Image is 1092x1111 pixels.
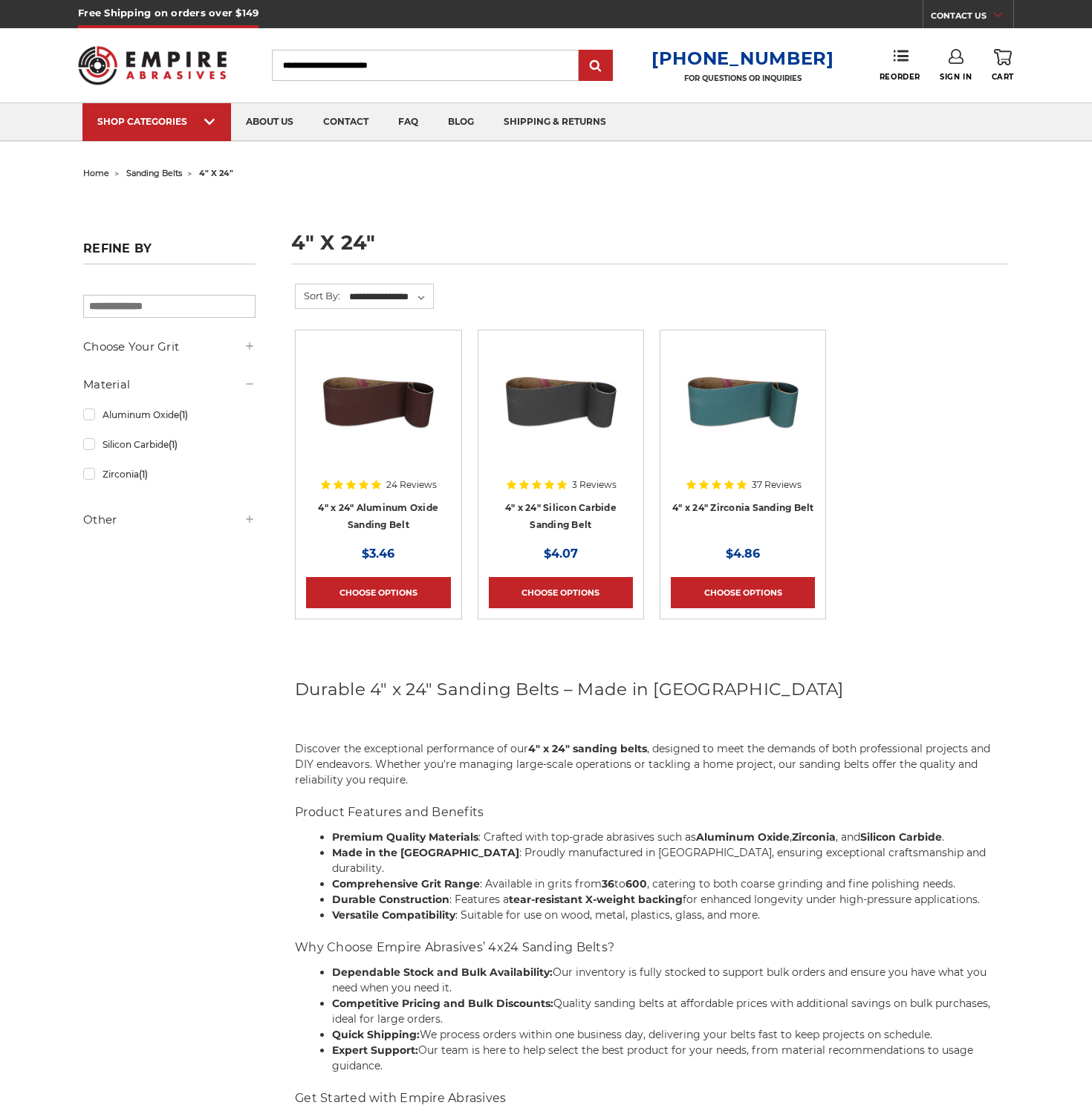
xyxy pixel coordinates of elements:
[992,72,1014,82] span: Cart
[169,439,178,450] span: (1)
[489,103,621,141] a: shipping & returns
[332,908,455,922] strong: Versatile Compatibility
[295,742,528,755] span: Discover the exceptional performance of our
[199,168,233,178] span: 4" x 24"
[139,469,148,480] span: (1)
[836,830,860,844] span: , and
[83,338,256,356] h5: Choose Your Grit
[696,830,790,844] strong: Aluminum Oxide
[625,877,647,890] strong: 600
[726,547,760,561] span: $4.86
[332,846,519,859] strong: Made in the [GEOGRAPHIC_DATA]
[683,893,980,906] span: for enhanced longevity under high-pressure applications.
[792,830,836,844] strong: Zirconia
[501,341,620,460] img: 4" x 24" Silicon Carbide File Belt
[295,940,614,954] span: Why Choose Empire Abrasives’ 4x24 Sanding Belts?
[880,49,920,81] a: Reorder
[83,431,256,457] a: Silicon Carbide
[489,577,633,608] a: Choose Options
[306,577,450,608] a: Choose Options
[97,116,216,127] div: SHOP CATEGORIES
[992,49,1014,82] a: Cart
[480,877,602,890] span: : Available in grits from
[651,48,834,69] a: [PHONE_NUMBER]
[572,480,617,489] span: 3 Reviews
[291,232,1009,264] h1: 4" x 24"
[362,547,394,561] span: $3.46
[179,409,188,420] span: (1)
[683,341,802,460] img: 4" x 24" Zirconia Sanding Belt
[602,877,614,890] strong: 36
[332,877,480,890] strong: Comprehensive Grit Range
[449,893,509,906] span: : Features a
[880,72,920,82] span: Reorder
[433,103,489,141] a: blog
[295,742,990,786] span: , designed to meet the demands of both professional projects and DIY endeavors. Whether you're ma...
[83,376,256,394] h5: Material
[671,341,815,485] a: 4" x 24" Zirconia Sanding Belt
[347,286,433,308] select: Sort By:
[78,36,227,94] img: Empire Abrasives
[672,502,814,513] a: 4" x 24" Zirconia Sanding Belt
[790,830,792,844] span: ,
[386,480,437,489] span: 24 Reviews
[295,805,484,819] span: Product Features and Benefits
[489,341,633,485] a: 4" x 24" Silicon Carbide File Belt
[505,502,617,530] a: 4" x 24" Silicon Carbide Sanding Belt
[931,7,1013,28] a: CONTACT US
[83,511,256,529] h5: Other
[296,284,340,307] label: Sort By:
[318,502,438,530] a: 4" x 24" Aluminum Oxide Sanding Belt
[509,893,683,906] strong: tear-resistant X-weight backing
[651,74,834,83] p: FOR QUESTIONS OR INQUIRIES
[671,577,815,608] a: Choose Options
[83,241,256,264] h5: Refine by
[528,742,647,755] strong: 4" x 24" sanding belts
[455,908,760,922] span: : Suitable for use on wood, metal, plastics, glass, and more.
[319,341,438,460] img: 4" x 24" Aluminum Oxide Sanding Belt
[83,461,256,487] a: Zirconia
[332,997,990,1026] span: Quality sanding belts at affordable prices with additional savings on bulk purchases, ideal for l...
[332,1043,973,1072] span: Our team is here to help select the best product for your needs, from material recommendations to...
[332,893,449,906] strong: Durable Construction
[308,103,383,141] a: contact
[83,402,256,428] a: Aluminum Oxide
[752,480,802,489] span: 37 Reviews
[306,341,450,485] a: 4" x 24" Aluminum Oxide Sanding Belt
[332,997,553,1010] strong: Competitive Pricing and Bulk Discounts:
[332,965,987,994] span: Our inventory is fully stocked to support bulk orders and ensure you have what you need when you ...
[295,679,844,700] span: Durable 4" x 24" Sanding Belts – Made in [GEOGRAPHIC_DATA]
[614,877,625,890] span: to
[295,1091,506,1105] span: Get Started with Empire Abrasives
[332,1028,420,1041] strong: Quick Shipping:
[83,168,109,178] a: home
[942,830,944,844] span: .
[581,51,611,81] input: Submit
[231,103,308,141] a: about us
[332,965,553,979] strong: Dependable Stock and Bulk Availability:
[420,1028,932,1041] span: We process orders within one business day, delivering your belts fast to keep projects on schedule.
[647,877,955,890] span: , catering to both coarse grinding and fine polishing needs.
[332,846,986,875] span: : Proudly manufactured in [GEOGRAPHIC_DATA], ensuring exceptional craftsmanship and durability.
[544,547,578,561] span: $4.07
[332,830,478,844] strong: Premium Quality Materials
[860,830,942,844] strong: Silicon Carbide
[940,72,972,82] span: Sign In
[478,830,696,844] span: : Crafted with top-grade abrasives such as
[332,1043,418,1057] strong: Expert Support:
[383,103,433,141] a: faq
[126,168,182,178] a: sanding belts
